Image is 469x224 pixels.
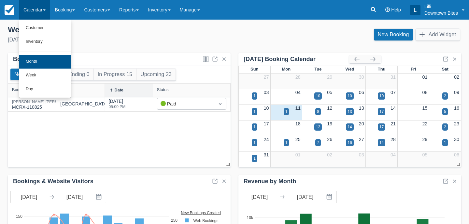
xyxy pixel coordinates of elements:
a: 01 [422,74,428,80]
div: Booking [12,88,27,92]
span: Sun [250,67,258,72]
div: 10 [316,93,320,99]
div: 17 [379,109,384,115]
a: 06 [454,152,459,157]
button: Interact with the calendar and add the check-in date for your trip. [93,191,106,203]
span: Tue [314,67,321,72]
input: End Date [56,191,93,203]
div: 17 [379,124,384,130]
a: Week [19,69,71,82]
a: 15 [422,105,428,111]
div: Bookings by Month [13,56,68,63]
a: 29 [327,74,332,80]
div: Welcome , Lilli ! [8,25,229,35]
a: 05 [422,152,428,157]
a: 17 [263,121,269,126]
text: New Bookings Created [181,210,221,215]
a: New Booking [374,29,413,40]
div: 05:00 PM [109,105,126,109]
i: Help [385,8,390,12]
div: 2 [444,124,446,130]
a: 28 [295,74,301,80]
a: 22 [422,121,428,126]
a: 14 [391,105,396,111]
div: L [410,5,420,15]
a: 13 [359,105,364,111]
div: 10 [379,93,384,99]
a: Day [19,82,71,96]
div: 8 [317,109,319,115]
a: 31 [263,152,269,157]
div: Date [115,88,123,92]
a: 03 [359,152,364,157]
a: 03 [263,90,269,95]
div: 1 [253,109,256,115]
div: 2 [444,93,446,99]
a: 19 [327,121,332,126]
div: 10 [348,93,352,99]
div: 1 [253,93,256,99]
a: 23 [454,121,459,126]
div: 1 [285,140,288,146]
div: [DATE] Booking Calendar [244,56,349,63]
input: Start Date [241,191,278,203]
div: 14 [348,124,352,130]
span: Sat [442,67,448,72]
a: 18 [295,121,301,126]
span: Help [391,7,401,12]
div: 16 [348,140,352,146]
button: Interact with the calendar and add the check-in date for your trip. [323,191,336,203]
button: In Progress 15 [94,69,136,80]
a: 08 [422,90,428,95]
a: 30 [454,137,459,142]
div: 5 [444,109,446,115]
img: checkfront-main-nav-mini-logo.png [5,5,14,15]
div: [PERSON_NAME] [PERSON_NAME] [12,100,78,104]
a: 04 [295,90,301,95]
div: [DATE] [8,36,229,44]
a: 16 [454,105,459,111]
a: 31 [391,74,396,80]
a: 28 [391,137,396,142]
a: 01 [295,152,301,157]
div: 14 [379,140,384,146]
p: Downtown Bites [424,10,458,16]
span: Wed [345,67,354,72]
a: 10 [263,105,269,111]
a: 12 [327,105,332,111]
a: 25 [295,137,301,142]
p: Lilli [424,3,458,10]
a: 20 [359,121,364,126]
div: 7 [317,140,319,146]
button: Upcoming 23 [136,69,176,80]
div: Paid [161,100,211,107]
a: [PERSON_NAME] [PERSON_NAME]MCRX-110825 [12,103,78,105]
button: New 1 [10,69,33,80]
a: 07 [391,90,396,95]
a: Customer [19,21,71,35]
div: 1 [444,140,446,146]
div: Bookings & Website Visitors [13,178,93,185]
span: Dropdown icon [217,101,223,107]
div: MCRX-110825 [12,100,78,111]
a: 02 [454,74,459,80]
a: 05 [327,90,332,95]
div: 1 [253,155,256,161]
a: 02 [327,152,332,157]
a: 27 [359,137,364,142]
div: 1 [253,140,256,146]
a: 24 [263,137,269,142]
a: 11 [295,105,301,111]
span: Thu [378,67,386,72]
div: Status [157,88,169,92]
a: Inventory [19,35,71,49]
input: End Date [287,191,323,203]
a: 30 [359,74,364,80]
input: Start Date [11,191,47,203]
button: Add Widget [416,29,460,40]
div: Revenue by Month [244,178,296,185]
div: 1 [253,124,256,130]
a: 26 [327,137,332,142]
span: Mon [282,67,291,72]
a: 04 [391,152,396,157]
